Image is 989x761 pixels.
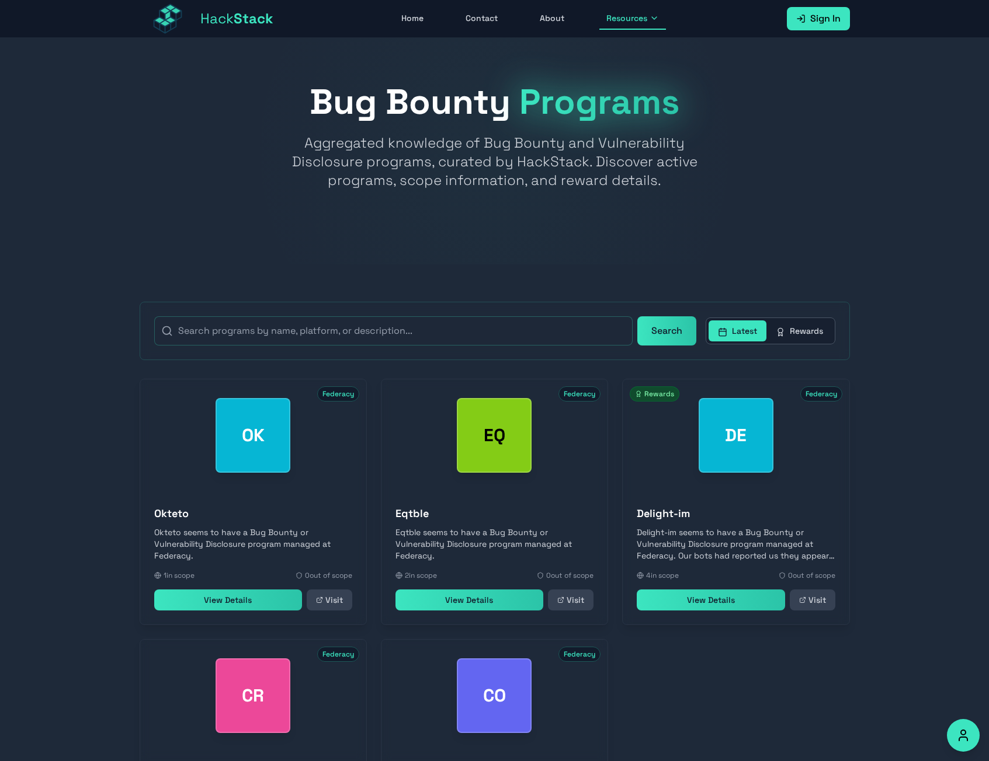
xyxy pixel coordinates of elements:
div: Okteto [216,398,290,473]
div: Crowdai [216,658,290,733]
span: 0 out of scope [788,571,835,580]
p: Delight-im seems to have a Bug Bounty or Vulnerability Disclosure program managed at Federacy. Ou... [637,526,835,561]
span: Federacy [317,386,359,402]
h3: Eqtble [395,505,594,522]
span: Hack [200,9,273,28]
p: Okteto seems to have a Bug Bounty or Vulnerability Disclosure program managed at Federacy. [154,526,352,561]
span: Federacy [800,386,842,402]
div: Cooper [457,658,532,733]
span: Rewards [630,386,679,402]
input: Search programs by name, platform, or description... [154,316,633,345]
button: Search [637,316,696,345]
span: 0 out of scope [305,571,352,580]
h3: Delight-im [637,505,835,522]
span: 0 out of scope [546,571,594,580]
button: Rewards [766,320,832,341]
span: 1 in scope [164,571,195,580]
button: Resources [599,8,666,30]
span: Sign In [810,12,841,26]
h1: Bug Bounty [140,85,850,120]
p: Aggregated knowledge of Bug Bounty and Vulnerability Disclosure programs, curated by HackStack. D... [270,134,719,190]
a: View Details [395,589,543,610]
div: Eqtble [457,398,532,473]
button: Accessibility Options [947,719,980,752]
button: Latest [709,320,766,341]
span: Programs [519,79,679,124]
span: Stack [234,9,273,27]
span: Federacy [558,647,601,662]
span: Resources [606,12,647,24]
span: Federacy [558,386,601,402]
a: View Details [637,589,785,610]
a: Visit [307,589,352,610]
a: Home [394,8,431,30]
div: Delight-im [699,398,773,473]
a: Visit [790,589,835,610]
span: 2 in scope [405,571,437,580]
a: About [533,8,571,30]
a: View Details [154,589,302,610]
h3: Okteto [154,505,352,522]
a: Sign In [787,7,850,30]
span: Federacy [317,647,359,662]
a: Visit [548,589,594,610]
a: Contact [459,8,505,30]
span: 4 in scope [646,571,679,580]
p: Eqtble seems to have a Bug Bounty or Vulnerability Disclosure program managed at Federacy. [395,526,594,561]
